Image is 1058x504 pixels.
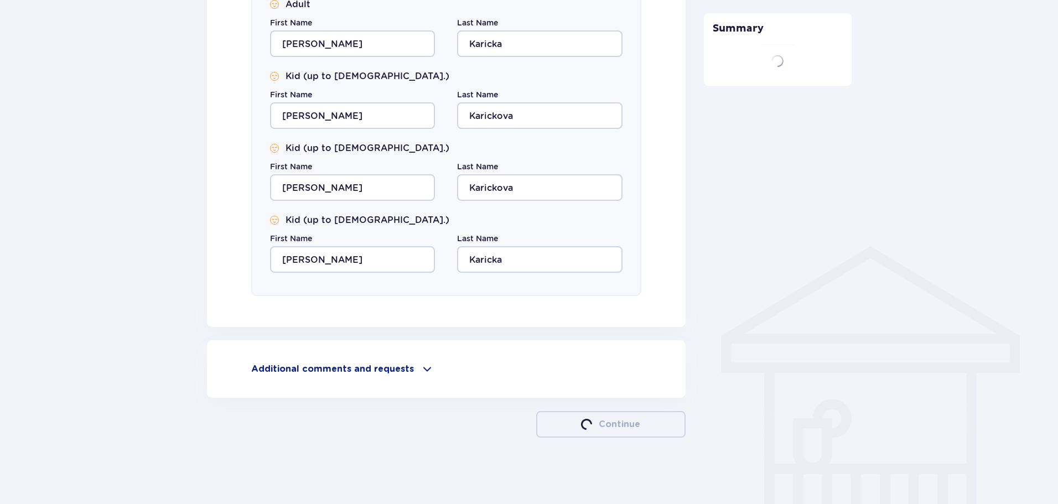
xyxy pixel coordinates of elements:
input: Last Name [457,30,622,57]
img: loader [767,51,787,71]
input: Last Name [457,174,622,201]
label: Last Name [457,17,498,28]
img: loader [579,417,594,432]
label: First Name [270,17,312,28]
label: First Name [270,161,312,172]
input: First Name [270,102,435,129]
input: First Name [270,174,435,201]
img: Smile Icon [270,144,279,153]
label: First Name [270,233,312,244]
p: Kid (up to [DEMOGRAPHIC_DATA].) [286,70,449,82]
input: Last Name [457,246,622,273]
input: Last Name [457,102,622,129]
label: Last Name [457,89,498,100]
label: First Name [270,89,312,100]
p: Continue [599,418,640,430]
label: Last Name [457,161,498,172]
img: Smile Icon [270,72,279,81]
input: First Name [270,246,435,273]
p: Summary [704,22,852,44]
p: Kid (up to [DEMOGRAPHIC_DATA].) [286,214,449,226]
p: Kid (up to [DEMOGRAPHIC_DATA].) [286,142,449,154]
p: Additional comments and requests [251,363,414,375]
button: loaderContinue [536,411,686,438]
label: Last Name [457,233,498,244]
img: Smile Icon [270,216,279,225]
input: First Name [270,30,435,57]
